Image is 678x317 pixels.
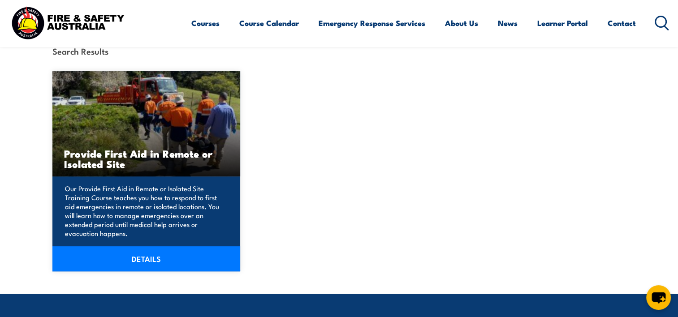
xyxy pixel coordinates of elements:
[64,148,229,169] h3: Provide First Aid in Remote or Isolated Site
[537,11,588,35] a: Learner Portal
[52,45,108,57] strong: Search Results
[239,11,299,35] a: Course Calendar
[319,11,425,35] a: Emergency Response Services
[65,184,225,238] p: Our Provide First Aid in Remote or Isolated Site Training Course teaches you how to respond to fi...
[646,285,671,310] button: chat-button
[498,11,518,35] a: News
[52,71,241,176] img: Provide First Aid in Remote or Isolated Site
[191,11,220,35] a: Courses
[608,11,636,35] a: Contact
[445,11,478,35] a: About Us
[52,246,241,271] a: DETAILS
